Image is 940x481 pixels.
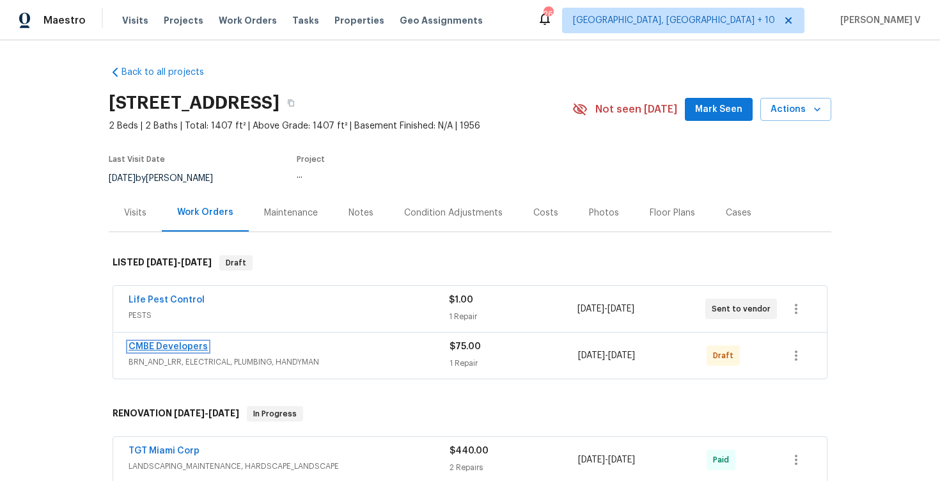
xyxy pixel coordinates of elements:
span: LANDSCAPING_MAINTENANCE, HARDSCAPE_LANDSCAPE [129,460,450,473]
span: Draft [221,256,251,269]
span: 2 Beds | 2 Baths | Total: 1407 ft² | Above Grade: 1407 ft² | Basement Finished: N/A | 1956 [109,120,572,132]
span: Geo Assignments [400,14,483,27]
span: BRN_AND_LRR, ELECTRICAL, PLUMBING, HANDYMAN [129,356,450,368]
span: [DATE] [607,304,634,313]
div: Work Orders [177,206,233,219]
span: - [578,349,635,362]
span: [DATE] [174,409,205,418]
span: [DATE] [608,351,635,360]
span: - [578,453,635,466]
span: Sent to vendor [712,303,776,315]
div: Maintenance [264,207,318,219]
span: In Progress [248,407,302,420]
span: - [577,303,634,315]
div: 2 Repairs [450,461,578,474]
div: Floor Plans [650,207,695,219]
button: Mark Seen [685,98,753,122]
span: [GEOGRAPHIC_DATA], [GEOGRAPHIC_DATA] + 10 [573,14,775,27]
button: Actions [760,98,831,122]
span: Maestro [43,14,86,27]
span: [DATE] [208,409,239,418]
span: PESTS [129,309,449,322]
span: [DATE] [181,258,212,267]
span: Last Visit Date [109,155,165,163]
span: $1.00 [449,296,473,304]
h6: RENOVATION [113,406,239,422]
span: [DATE] [578,455,605,464]
a: CMBE Developers [129,342,208,351]
span: [DATE] [109,174,136,183]
div: LISTED [DATE]-[DATE]Draft [109,242,831,283]
span: [PERSON_NAME] V [835,14,921,27]
span: Draft [713,349,739,362]
div: Cases [726,207,751,219]
div: Photos [589,207,619,219]
div: Notes [349,207,373,219]
span: Tasks [292,16,319,25]
span: Projects [164,14,203,27]
span: Actions [771,102,821,118]
h6: LISTED [113,255,212,271]
div: Visits [124,207,146,219]
span: - [146,258,212,267]
div: Costs [533,207,558,219]
a: TGT Miami Corp [129,446,200,455]
div: Condition Adjustments [404,207,503,219]
span: Mark Seen [695,102,742,118]
div: 266 [544,8,552,20]
span: [DATE] [146,258,177,267]
div: RENOVATION [DATE]-[DATE]In Progress [109,393,831,434]
span: [DATE] [608,455,635,464]
div: 1 Repair [449,310,577,323]
h2: [STREET_ADDRESS] [109,97,279,109]
span: $440.00 [450,446,489,455]
a: Back to all projects [109,66,231,79]
span: Properties [334,14,384,27]
div: ... [297,171,542,180]
span: Not seen [DATE] [595,103,677,116]
span: Work Orders [219,14,277,27]
button: Copy Address [279,91,302,114]
div: by [PERSON_NAME] [109,171,228,186]
span: Paid [713,453,734,466]
span: Project [297,155,325,163]
span: - [174,409,239,418]
span: [DATE] [578,351,605,360]
span: [DATE] [577,304,604,313]
div: 1 Repair [450,357,578,370]
span: Visits [122,14,148,27]
a: Life Pest Control [129,296,205,304]
span: $75.00 [450,342,481,351]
